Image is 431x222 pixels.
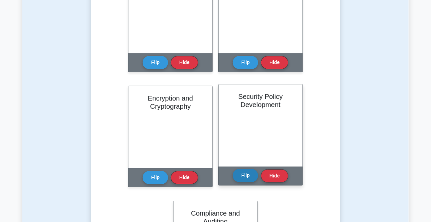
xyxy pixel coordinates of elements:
[143,171,168,184] button: Flip
[137,94,204,110] h2: Encryption and Cryptography
[261,169,288,182] button: Hide
[261,56,288,69] button: Hide
[143,56,168,69] button: Flip
[233,56,258,69] button: Flip
[171,171,198,184] button: Hide
[233,169,258,182] button: Flip
[227,92,294,109] h2: Security Policy Development
[171,56,198,69] button: Hide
